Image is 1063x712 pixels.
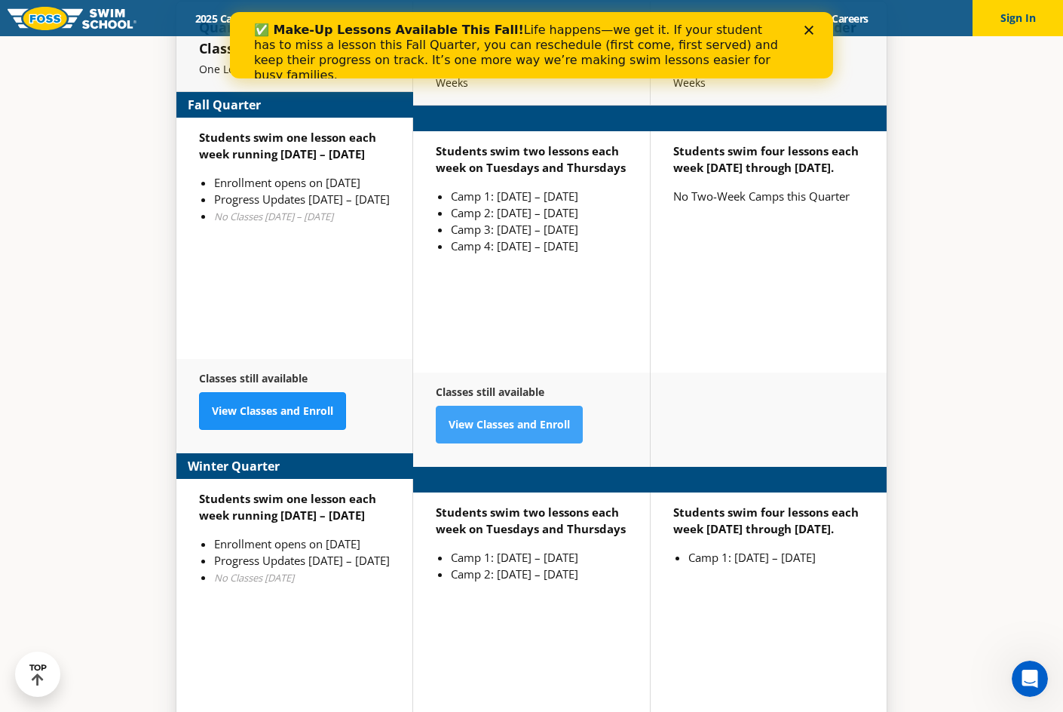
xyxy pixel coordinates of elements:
div: Life happens—we get it. If your student has to miss a lesson this Fall Quarter, you can reschedul... [24,11,555,71]
li: Camp 1: [DATE] – [DATE] [451,188,627,204]
a: Careers [819,11,881,26]
li: Camp 2: [DATE] – [DATE] [451,566,627,582]
h5: Quarterly Once-a-week Classes [199,17,390,59]
div: TOP [29,663,47,686]
img: FOSS Swim School Logo [8,7,136,30]
em: No Classes [DATE] [214,571,294,585]
li: Enrollment opens on [DATE] [214,536,390,552]
li: Camp 2: [DATE] – [DATE] [451,204,627,221]
a: View Classes and Enroll [436,406,583,443]
a: Swim Path® Program [339,11,471,26]
li: Camp 4: [DATE] – [DATE] [451,238,627,254]
li: Camp 3: [DATE] – [DATE] [451,221,627,238]
a: 2025 Calendar [182,11,276,26]
li: Camp 1: [DATE] – [DATE] [451,549,627,566]
strong: Classes still available [199,371,308,385]
em: No Classes [DATE] – [DATE] [214,210,333,223]
a: Blog [771,11,819,26]
strong: Winter Quarter [188,457,280,475]
strong: Students swim two lessons each week on Tuesdays and Thursdays [436,505,626,536]
a: Schools [276,11,339,26]
strong: Classes still available [436,385,544,399]
strong: Students swim four lessons each week [DATE] through [DATE]. [673,143,859,175]
strong: Fall Quarter [188,96,261,114]
a: About [PERSON_NAME] [472,11,612,26]
a: View Classes and Enroll [199,392,346,430]
strong: Students swim two lessons each week on Tuesdays and Thursdays [436,143,626,175]
li: Progress Updates [DATE] – [DATE] [214,191,390,207]
iframe: Intercom live chat [1012,661,1048,697]
div: Close [574,14,590,23]
b: ✅ Make-Up Lessons Available This Fall! [24,11,294,25]
li: Camp 1: [DATE] – [DATE] [688,549,864,566]
p: No Two-Week Camps this Quarter [673,188,864,204]
strong: Students swim one lesson each week running [DATE] – [DATE] [199,491,376,523]
strong: Students swim four lessons each week [DATE] through [DATE]. [673,505,859,536]
iframe: Intercom live chat banner [230,12,833,78]
li: Enrollment opens on [DATE] [214,174,390,191]
p: One Lesson per Week (Most Popular!) [199,63,390,76]
li: Progress Updates [DATE] – [DATE] [214,552,390,569]
strong: Students swim one lesson each week running [DATE] – [DATE] [199,130,376,161]
a: Swim Like [PERSON_NAME] [611,11,771,26]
